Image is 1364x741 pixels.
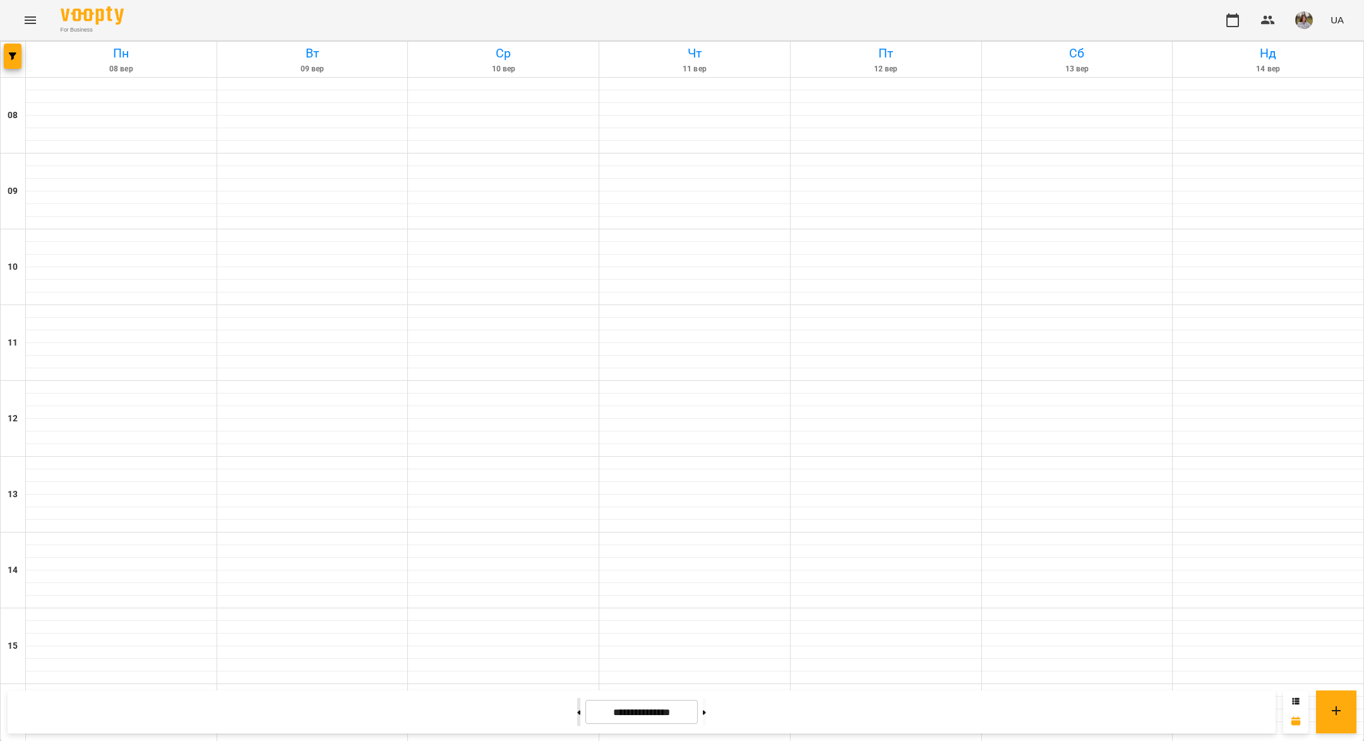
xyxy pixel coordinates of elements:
h6: 13 вер [984,63,1171,75]
h6: 11 [8,336,18,350]
h6: Чт [601,44,788,63]
h6: Вт [219,44,406,63]
button: UA [1325,8,1349,32]
span: For Business [61,26,124,34]
h6: Ср [410,44,597,63]
h6: Пт [793,44,979,63]
h6: 11 вер [601,63,788,75]
h6: 09 вер [219,63,406,75]
h6: 14 [8,563,18,577]
h6: 15 [8,639,18,653]
h6: Сб [984,44,1171,63]
h6: 14 вер [1175,63,1361,75]
h6: 09 [8,184,18,198]
h6: 08 вер [28,63,215,75]
h6: 10 вер [410,63,597,75]
button: Menu [15,5,45,35]
img: 2afcea6c476e385b61122795339ea15c.jpg [1295,11,1313,29]
h6: 12 вер [793,63,979,75]
img: Voopty Logo [61,6,124,25]
span: UA [1331,13,1344,27]
h6: 10 [8,260,18,274]
h6: 12 [8,412,18,426]
h6: Нд [1175,44,1361,63]
h6: 08 [8,109,18,123]
h6: 13 [8,488,18,502]
h6: Пн [28,44,215,63]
